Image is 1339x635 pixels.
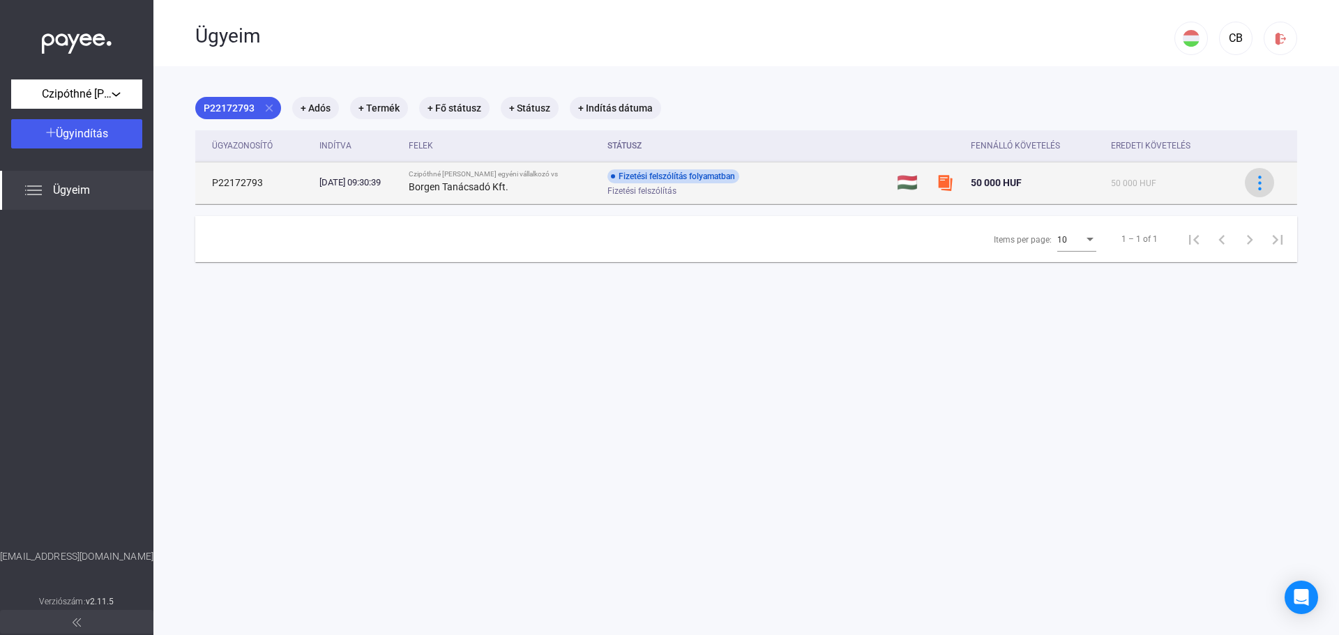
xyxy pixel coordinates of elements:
[409,170,596,178] div: Czipóthné [PERSON_NAME] egyéni vállalkozó vs
[1121,231,1158,247] div: 1 – 1 of 1
[1057,231,1096,247] mat-select: Items per page:
[1245,168,1274,197] button: more-blue
[1180,225,1208,253] button: First page
[73,618,81,627] img: arrow-double-left-grey.svg
[319,137,351,154] div: Indítva
[971,137,1060,154] div: Fennálló követelés
[42,26,112,54] img: white-payee-white-dot.svg
[607,183,676,199] span: Fizetési felszólítás
[602,130,891,162] th: Státusz
[212,137,273,154] div: Ügyazonosító
[1111,137,1227,154] div: Eredeti követelés
[46,128,56,137] img: plus-white.svg
[1264,225,1292,253] button: Last page
[570,97,661,119] mat-chip: + Indítás dátuma
[11,79,142,109] button: Czipóthné [PERSON_NAME] egyéni vállalkozó
[409,181,508,192] strong: Borgen Tanácsadó Kft.
[1111,178,1156,188] span: 50 000 HUF
[891,162,931,204] td: 🇭🇺
[263,102,275,114] mat-icon: close
[1057,235,1067,245] span: 10
[994,231,1052,248] div: Items per page:
[25,182,42,199] img: list.svg
[292,97,339,119] mat-chip: + Adós
[11,119,142,148] button: Ügyindítás
[319,176,398,190] div: [DATE] 09:30:39
[1253,176,1267,190] img: more-blue
[42,86,112,102] span: Czipóthné [PERSON_NAME] egyéni vállalkozó
[1111,137,1190,154] div: Eredeti követelés
[1236,225,1264,253] button: Next page
[212,137,308,154] div: Ügyazonosító
[1219,22,1253,55] button: CB
[1285,581,1318,614] div: Open Intercom Messenger
[419,97,490,119] mat-chip: + Fő státusz
[937,174,953,191] img: szamlazzhu-mini
[319,137,398,154] div: Indítva
[1273,31,1288,46] img: logout-red
[195,24,1174,48] div: Ügyeim
[195,162,314,204] td: P22172793
[86,597,114,606] strong: v2.11.5
[1183,30,1200,47] img: HU
[971,137,1100,154] div: Fennálló követelés
[350,97,408,119] mat-chip: + Termék
[409,137,433,154] div: Felek
[409,137,596,154] div: Felek
[1224,30,1248,47] div: CB
[1208,225,1236,253] button: Previous page
[56,127,108,140] span: Ügyindítás
[53,182,90,199] span: Ügyeim
[1264,22,1297,55] button: logout-red
[195,97,281,119] mat-chip: P22172793
[607,169,739,183] div: Fizetési felszólítás folyamatban
[1174,22,1208,55] button: HU
[501,97,559,119] mat-chip: + Státusz
[971,177,1022,188] span: 50 000 HUF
